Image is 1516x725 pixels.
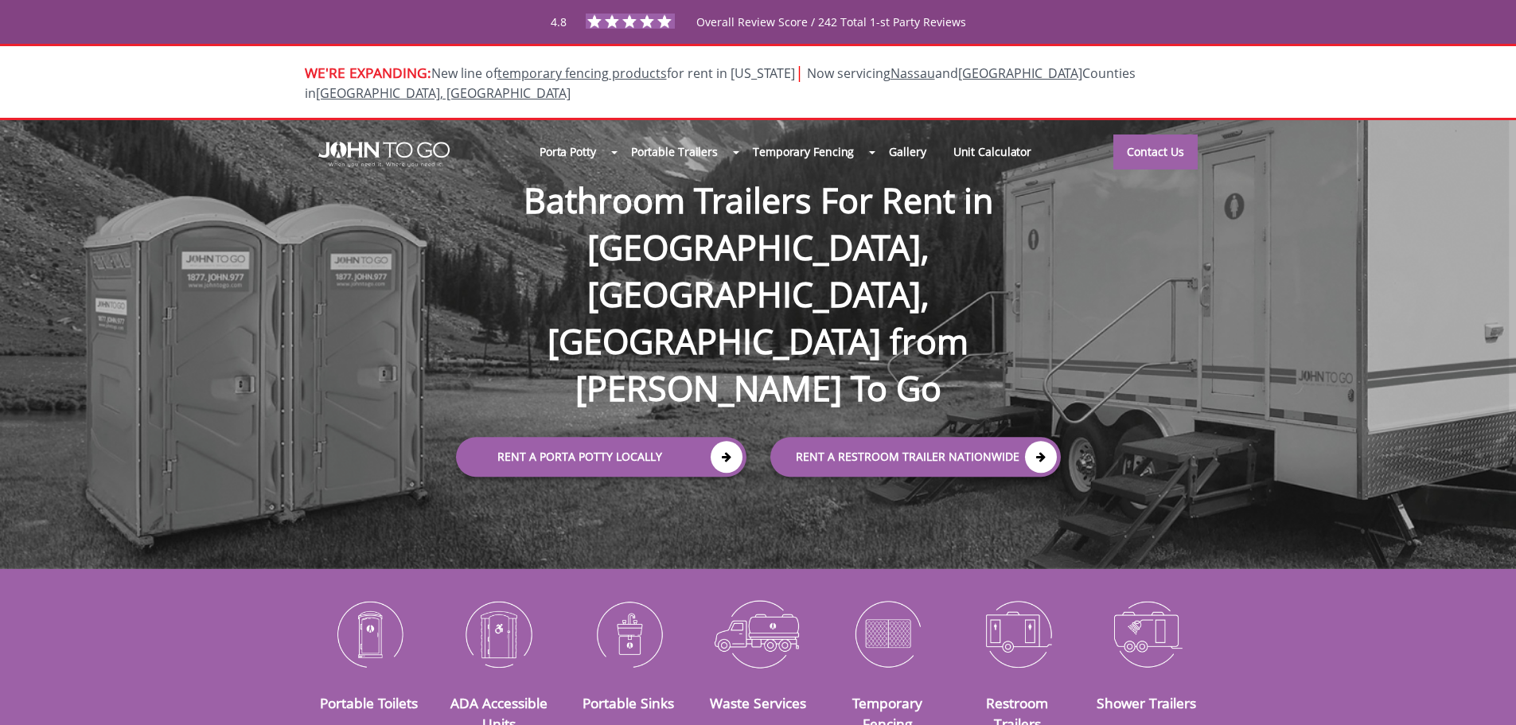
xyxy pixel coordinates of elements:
[710,693,806,712] a: Waste Services
[770,437,1061,477] a: rent a RESTROOM TRAILER Nationwide
[305,64,1136,102] span: Now servicing and Counties in
[316,84,571,102] a: [GEOGRAPHIC_DATA], [GEOGRAPHIC_DATA]
[497,64,667,82] a: temporary fencing products
[835,592,941,675] img: Temporary-Fencing-cion_N.png
[965,592,1070,675] img: Restroom-Trailers-icon_N.png
[320,693,418,712] a: Portable Toilets
[317,592,423,675] img: Portable-Toilets-icon_N.png
[440,126,1077,412] h1: Bathroom Trailers For Rent in [GEOGRAPHIC_DATA], [GEOGRAPHIC_DATA], [GEOGRAPHIC_DATA] from [PERSO...
[583,693,674,712] a: Portable Sinks
[891,64,935,82] a: Nassau
[1097,693,1196,712] a: Shower Trailers
[696,14,966,61] span: Overall Review Score / 242 Total 1-st Party Reviews
[446,592,551,675] img: ADA-Accessible-Units-icon_N.png
[795,61,804,83] span: |
[1452,661,1516,725] button: Live Chat
[958,64,1082,82] a: [GEOGRAPHIC_DATA]
[526,134,610,169] a: Porta Potty
[940,134,1046,169] a: Unit Calculator
[875,134,939,169] a: Gallery
[318,142,450,167] img: JOHN to go
[618,134,731,169] a: Portable Trailers
[575,592,681,675] img: Portable-Sinks-icon_N.png
[705,592,811,675] img: Waste-Services-icon_N.png
[739,134,867,169] a: Temporary Fencing
[456,437,746,477] a: Rent a Porta Potty Locally
[305,63,431,82] span: WE'RE EXPANDING:
[305,64,1136,102] span: New line of for rent in [US_STATE]
[551,14,567,29] span: 4.8
[1094,592,1200,675] img: Shower-Trailers-icon_N.png
[1113,134,1198,170] a: Contact Us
